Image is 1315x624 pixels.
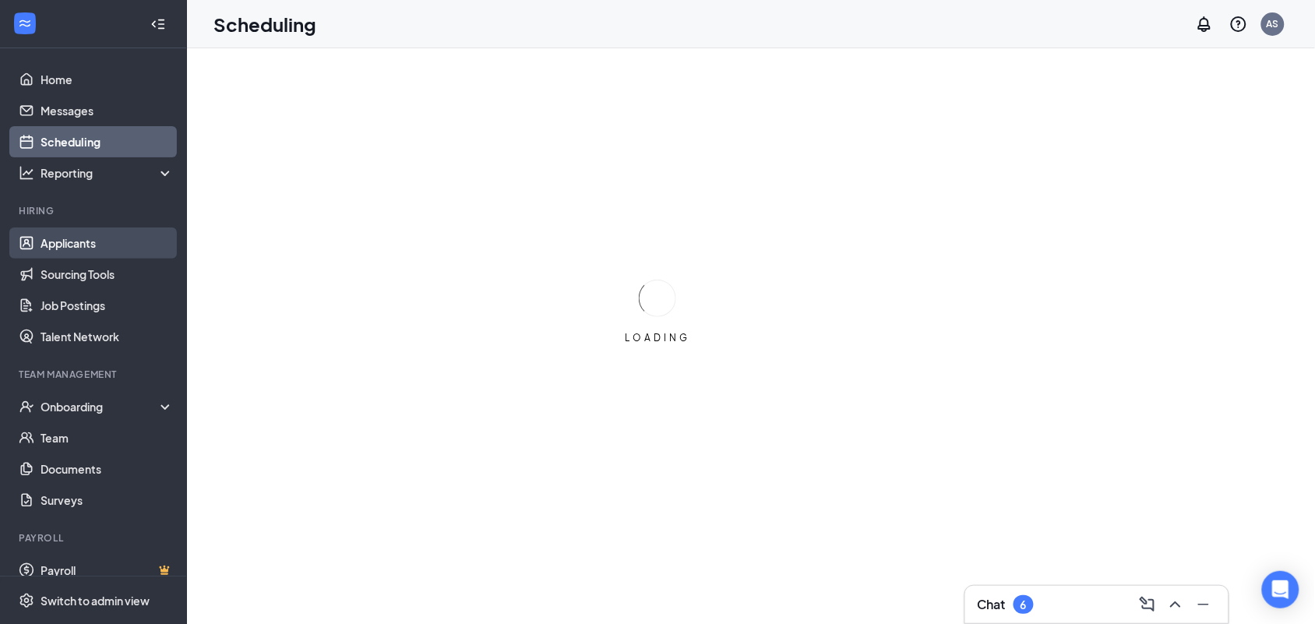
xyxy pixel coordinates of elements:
h3: Chat [978,596,1006,613]
a: Surveys [41,485,174,516]
a: Team [41,422,174,453]
a: Sourcing Tools [41,259,174,290]
div: AS [1267,17,1279,30]
div: Switch to admin view [41,593,150,608]
button: Minimize [1191,592,1216,617]
svg: WorkstreamLogo [17,16,33,31]
div: 6 [1021,598,1027,612]
div: Hiring [19,204,171,217]
a: PayrollCrown [41,555,174,586]
div: Team Management [19,368,171,381]
button: ComposeMessage [1135,592,1160,617]
button: ChevronUp [1163,592,1188,617]
div: Open Intercom Messenger [1262,571,1299,608]
div: Onboarding [41,399,160,414]
a: Scheduling [41,126,174,157]
svg: Settings [19,593,34,608]
div: Payroll [19,531,171,545]
svg: Analysis [19,165,34,181]
svg: QuestionInfo [1229,15,1248,33]
svg: ComposeMessage [1138,595,1157,614]
a: Home [41,64,174,95]
a: Talent Network [41,321,174,352]
a: Job Postings [41,290,174,321]
svg: Minimize [1194,595,1213,614]
svg: Notifications [1195,15,1214,33]
a: Documents [41,453,174,485]
svg: ChevronUp [1166,595,1185,614]
a: Messages [41,95,174,126]
div: Reporting [41,165,175,181]
svg: UserCheck [19,399,34,414]
a: Applicants [41,227,174,259]
div: LOADING [619,331,696,344]
h1: Scheduling [213,11,316,37]
svg: Collapse [150,16,166,32]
